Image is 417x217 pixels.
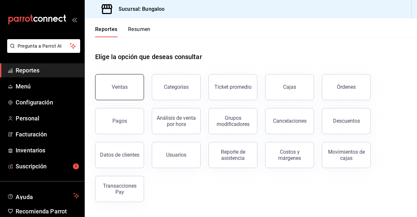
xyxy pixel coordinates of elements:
div: Pagos [112,118,127,124]
button: Cajas [265,74,314,100]
button: Datos de clientes [95,142,144,168]
button: Categorías [152,74,201,100]
div: Órdenes [337,84,356,90]
button: Pagos [95,108,144,134]
button: Ventas [95,74,144,100]
button: Cancelaciones [265,108,314,134]
div: Transacciones Pay [99,183,140,195]
h3: Sucursal: Bungaloo [113,5,165,13]
span: Reportes [16,66,79,75]
span: Ayuda [16,192,71,200]
div: Cancelaciones [273,118,307,124]
button: Costos y márgenes [265,142,314,168]
span: Suscripción [16,162,79,171]
button: Grupos modificadores [208,108,257,134]
button: Usuarios [152,142,201,168]
div: Reporte de asistencia [213,149,253,161]
button: Pregunta a Parrot AI [7,39,80,53]
div: Ticket promedio [214,84,252,90]
span: Recomienda Parrot [16,207,79,216]
button: open_drawer_menu [72,17,77,22]
button: Órdenes [322,74,371,100]
a: Pregunta a Parrot AI [5,47,80,54]
div: Ventas [112,84,128,90]
div: Movimientos de cajas [326,149,367,161]
div: Descuentos [333,118,360,124]
span: Inventarios [16,146,79,155]
button: Movimientos de cajas [322,142,371,168]
button: Análisis de venta por hora [152,108,201,134]
span: Facturación [16,130,79,139]
div: Costos y márgenes [269,149,310,161]
span: Configuración [16,98,79,107]
div: Usuarios [166,152,186,158]
span: Pregunta a Parrot AI [18,43,70,50]
button: Reporte de asistencia [208,142,257,168]
button: Resumen [128,26,151,37]
h1: Elige la opción que deseas consultar [95,52,202,62]
div: Análisis de venta por hora [156,115,196,127]
div: Datos de clientes [100,152,139,158]
button: Reportes [95,26,118,37]
button: Descuentos [322,108,371,134]
div: navigation tabs [95,26,151,37]
span: Menú [16,82,79,91]
div: Grupos modificadores [213,115,253,127]
button: Ticket promedio [208,74,257,100]
div: Categorías [164,84,189,90]
div: Cajas [283,84,296,90]
button: Transacciones Pay [95,176,144,202]
span: Personal [16,114,79,123]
